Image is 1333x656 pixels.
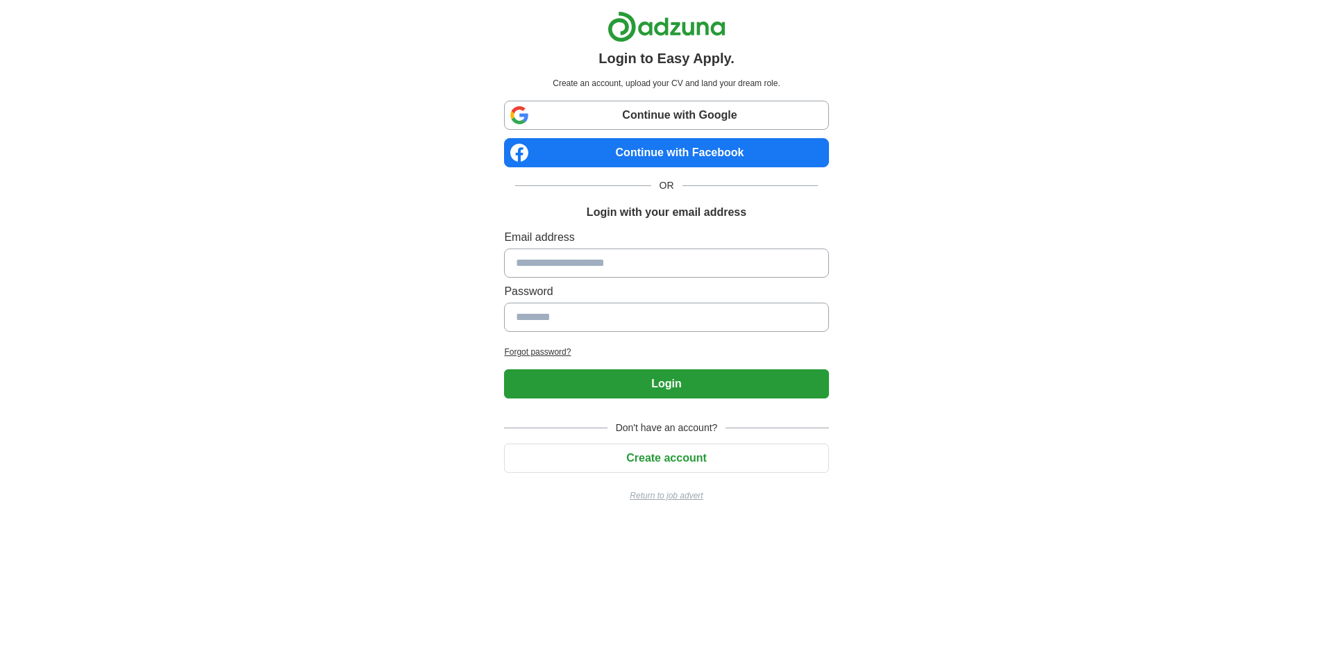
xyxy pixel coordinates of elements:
[607,11,726,42] img: Adzuna logo
[504,369,828,398] button: Login
[598,48,735,69] h1: Login to Easy Apply.
[504,283,828,300] label: Password
[504,452,828,464] a: Create account
[651,178,682,193] span: OR
[504,101,828,130] a: Continue with Google
[607,421,726,435] span: Don't have an account?
[504,138,828,167] a: Continue with Facebook
[504,346,828,358] a: Forgot password?
[504,444,828,473] button: Create account
[587,204,746,221] h1: Login with your email address
[507,77,825,90] p: Create an account, upload your CV and land your dream role.
[504,489,828,502] a: Return to job advert
[504,229,828,246] label: Email address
